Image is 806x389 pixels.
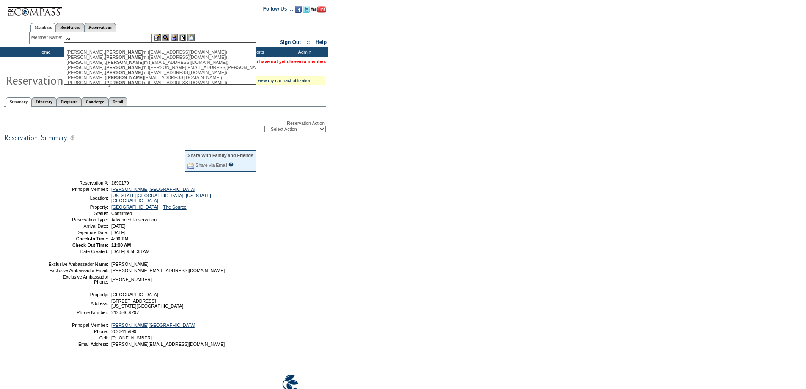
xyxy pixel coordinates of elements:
span: [PERSON_NAME] [105,55,143,60]
a: Residences [56,23,84,32]
a: [PERSON_NAME][GEOGRAPHIC_DATA] [111,323,195,328]
span: [PERSON_NAME] [105,70,143,75]
a: Sign Out [280,39,301,45]
span: [GEOGRAPHIC_DATA] [111,292,158,297]
span: [DATE] [111,230,126,235]
span: [DATE] 9:58:38 AM [111,249,149,254]
td: Email Address: [48,342,108,347]
div: [PERSON_NAME], m ([EMAIL_ADDRESS][DOMAIN_NAME]) [66,55,253,60]
td: Home [19,47,68,57]
td: Principal Member: [48,187,108,192]
a: Share via Email [195,163,227,168]
a: Requests [57,97,81,106]
div: [PERSON_NAME], m ([EMAIL_ADDRESS][DOMAIN_NAME]) [66,70,253,75]
a: [US_STATE][GEOGRAPHIC_DATA], [US_STATE][GEOGRAPHIC_DATA] [111,193,211,203]
td: Admin [279,47,328,57]
img: Reservaton Summary [6,72,175,88]
span: [PHONE_NUMBER] [111,335,152,340]
td: Reservation Type: [48,217,108,222]
img: Impersonate [171,34,178,41]
td: Follow Us :: [263,5,293,15]
span: Confirmed [111,211,132,216]
span: [PERSON_NAME] [106,60,144,65]
span: [PERSON_NAME][EMAIL_ADDRESS][DOMAIN_NAME] [111,268,225,273]
td: Arrival Date: [48,223,108,229]
a: Itinerary [32,97,57,106]
span: 1690170 [111,180,129,185]
strong: Check-Out Time: [72,243,108,248]
span: :: [307,39,310,45]
div: [PERSON_NAME], m ([EMAIL_ADDRESS][DOMAIN_NAME]) [66,50,253,55]
span: [PERSON_NAME][EMAIL_ADDRESS][DOMAIN_NAME] [111,342,225,347]
a: Subscribe to our YouTube Channel [311,8,326,14]
span: [DATE] [111,223,126,229]
td: Reservation #: [48,180,108,185]
div: Member Name: [31,34,64,41]
img: Become our fan on Facebook [295,6,302,13]
td: Address: [48,298,108,309]
span: 2023415999 [111,329,136,334]
span: 11:00 AM [111,243,131,248]
td: Phone: [48,329,108,334]
div: [PERSON_NAME] ( [EMAIL_ADDRESS][DOMAIN_NAME]) [66,75,253,80]
span: [PHONE_NUMBER] [111,277,152,282]
a: The Source [163,204,187,210]
td: Exclusive Ambassador Name: [48,262,108,267]
a: Summary [6,97,32,107]
div: Reservation Action: [4,121,326,132]
td: Location: [48,193,108,203]
a: Reservations [84,23,116,32]
a: [PERSON_NAME][GEOGRAPHIC_DATA] [111,187,195,192]
td: Departure Date: [48,230,108,235]
a: » view my contract utilization [254,78,311,83]
td: Principal Member: [48,323,108,328]
img: b_calculator.gif [187,34,195,41]
span: [PERSON_NAME] [105,80,143,85]
a: [GEOGRAPHIC_DATA] [111,204,158,210]
div: [PERSON_NAME], m ([EMAIL_ADDRESS][DOMAIN_NAME]) [66,80,253,85]
input: What is this? [228,162,234,167]
td: Status: [48,211,108,216]
a: Follow us on Twitter [303,8,310,14]
a: Concierge [81,97,108,106]
td: Property: [48,204,108,210]
span: You have not yet chosen a member. [250,59,326,64]
img: Subscribe to our YouTube Channel [311,6,326,13]
span: [STREET_ADDRESS] [US_STATE][GEOGRAPHIC_DATA] [111,298,183,309]
img: Follow us on Twitter [303,6,310,13]
span: Advanced Reservation [111,217,157,222]
img: Reservations [179,34,186,41]
a: Members [30,23,56,32]
a: Detail [108,97,128,106]
td: Cell: [48,335,108,340]
span: [PERSON_NAME] [105,65,143,70]
div: Share With Family and Friends [187,153,253,158]
span: 212.546.9297 [111,310,139,315]
a: Help [316,39,327,45]
span: 4:00 PM [111,236,128,241]
strong: Check-In Time: [76,236,108,241]
td: Exclusive Ambassador Email: [48,268,108,273]
span: [PERSON_NAME] [111,262,149,267]
td: Date Created: [48,249,108,254]
span: [PERSON_NAME] [106,75,144,80]
div: [PERSON_NAME], m ([PERSON_NAME][EMAIL_ADDRESS][PERSON_NAME][DOMAIN_NAME]) [66,65,253,70]
td: Phone Number: [48,310,108,315]
img: subTtlResSummary.gif [4,132,258,143]
div: [PERSON_NAME] , m ([EMAIL_ADDRESS][DOMAIN_NAME]) [66,60,253,65]
img: b_edit.gif [154,34,161,41]
span: [PERSON_NAME] [105,50,143,55]
img: View [162,34,169,41]
td: Property: [48,292,108,297]
td: Exclusive Ambassador Phone: [48,274,108,284]
a: Become our fan on Facebook [295,8,302,14]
